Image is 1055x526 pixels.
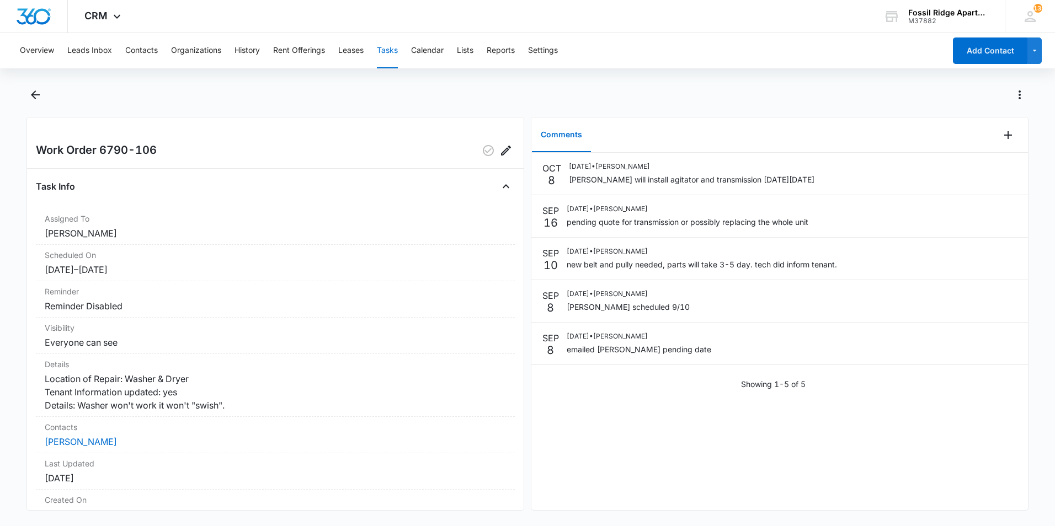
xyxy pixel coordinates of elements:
[1033,4,1042,13] div: notifications count
[45,436,117,447] a: [PERSON_NAME]
[36,180,75,193] h4: Task Info
[20,33,54,68] button: Overview
[36,281,515,318] div: ReminderReminder Disabled
[45,372,506,412] dd: Location of Repair: Washer & Dryer Tenant Information updated: yes Details: Washer won't work it ...
[45,213,506,224] dt: Assigned To
[528,33,558,68] button: Settings
[45,263,506,276] dd: [DATE] – [DATE]
[567,216,808,228] p: pending quote for transmission or possibly replacing the whole unit
[544,217,558,228] p: 16
[36,142,157,159] h2: Work Order 6790-106
[497,178,515,195] button: Close
[567,301,690,313] p: [PERSON_NAME] scheduled 9/10
[547,345,554,356] p: 8
[45,227,506,240] dd: [PERSON_NAME]
[45,494,506,506] dt: Created On
[567,343,711,355] p: emailed [PERSON_NAME] pending date
[497,142,515,159] button: Edit
[542,289,559,302] p: SEP
[908,17,989,25] div: account id
[36,318,515,354] div: VisibilityEveryone can see
[338,33,364,68] button: Leases
[542,331,559,345] p: SEP
[741,378,806,390] p: Showing 1-5 of 5
[377,33,398,68] button: Tasks
[45,336,506,349] dd: Everyone can see
[544,260,558,271] p: 10
[235,33,260,68] button: History
[36,417,515,453] div: Contacts[PERSON_NAME]
[26,86,44,104] button: Back
[567,246,837,256] p: [DATE] • [PERSON_NAME]
[45,421,506,433] dt: Contacts
[45,299,506,313] dd: Reminder Disabled
[542,162,561,175] p: OCT
[457,33,473,68] button: Lists
[567,331,711,341] p: [DATE] • [PERSON_NAME]
[548,175,555,186] p: 8
[45,458,506,469] dt: Last Updated
[171,33,221,68] button: Organizations
[569,162,814,171] p: [DATE] • [PERSON_NAME]
[953,37,1027,64] button: Add Contact
[67,33,112,68] button: Leads Inbox
[45,358,506,370] dt: Details
[45,322,506,334] dt: Visibility
[36,208,515,245] div: Assigned To[PERSON_NAME]
[908,8,989,17] div: account name
[567,204,808,214] p: [DATE] • [PERSON_NAME]
[36,245,515,281] div: Scheduled On[DATE]–[DATE]
[1033,4,1042,13] span: 135
[532,118,591,152] button: Comments
[1011,86,1029,104] button: Actions
[36,453,515,490] div: Last Updated[DATE]
[567,259,837,270] p: new belt and pully needed, parts will take 3-5 day. tech did inform tenant.
[411,33,444,68] button: Calendar
[45,286,506,297] dt: Reminder
[542,246,559,260] p: SEP
[273,33,325,68] button: Rent Offerings
[45,508,506,521] dd: [DATE]
[36,490,515,526] div: Created On[DATE]
[999,126,1017,144] button: Add Comment
[45,471,506,485] dd: [DATE]
[487,33,515,68] button: Reports
[36,354,515,417] div: DetailsLocation of Repair: Washer & Dryer Tenant Information updated: yes Details: Washer won't w...
[547,302,554,313] p: 8
[125,33,158,68] button: Contacts
[45,249,506,261] dt: Scheduled On
[567,289,690,299] p: [DATE] • [PERSON_NAME]
[84,10,108,22] span: CRM
[569,174,814,185] p: [PERSON_NAME] will install agitator and transmission [DATE][DATE]
[542,204,559,217] p: SEP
